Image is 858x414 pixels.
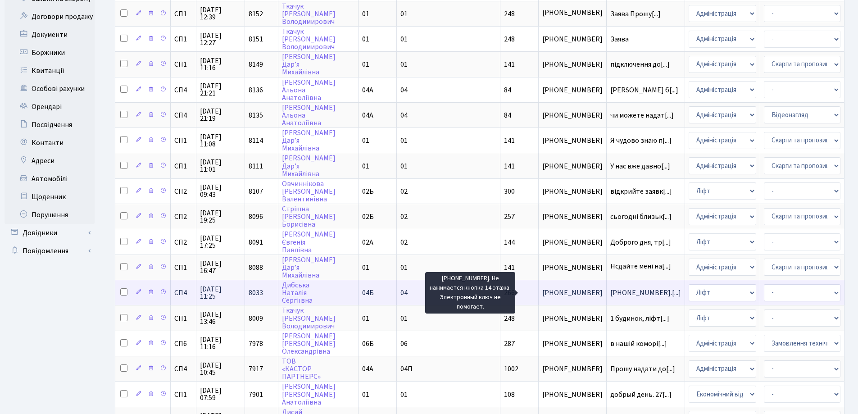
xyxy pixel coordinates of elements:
[610,85,678,95] span: [PERSON_NAME] б[...]
[174,289,192,296] span: СП4
[610,110,674,120] span: чи можете надат[...]
[610,9,661,19] span: Заява Прошу[...]
[504,59,515,69] span: 141
[542,340,603,347] span: [PHONE_NUMBER]
[5,62,95,80] a: Квитанції
[174,340,192,347] span: СП6
[282,128,336,153] a: [PERSON_NAME]Дар’яМихайлівна
[504,110,511,120] span: 84
[610,314,669,323] span: 1 будинок, ліфт[...]
[400,390,408,400] span: 01
[610,261,671,271] span: Нсдайте мені на[...]
[542,112,603,119] span: [PHONE_NUMBER]
[5,224,95,242] a: Довідники
[200,362,241,376] span: [DATE] 10:45
[249,212,263,222] span: 8096
[504,212,515,222] span: 257
[174,137,192,144] span: СП1
[362,237,373,247] span: 02А
[362,212,374,222] span: 02Б
[5,8,95,26] a: Договори продажу
[504,314,515,323] span: 248
[504,85,511,95] span: 84
[610,390,672,400] span: добрый день. 27[...]
[282,52,336,77] a: [PERSON_NAME]Дар’яМихайлівна
[200,133,241,148] span: [DATE] 11:08
[200,209,241,224] span: [DATE] 19:25
[200,6,241,21] span: [DATE] 12:39
[282,230,336,255] a: [PERSON_NAME]ЄвгеніяПавлівна
[542,188,603,195] span: [PHONE_NUMBER]
[362,263,369,273] span: 01
[400,161,408,171] span: 01
[200,235,241,249] span: [DATE] 17:25
[400,85,408,95] span: 04
[425,272,515,314] div: [PHONE_NUMBER]. Не нажимается кнопка 14 этажа. Электронный ключ не помогает.
[542,213,603,220] span: [PHONE_NUMBER]
[362,364,373,374] span: 04А
[610,59,670,69] span: підключення до[...]
[504,34,515,44] span: 248
[400,237,408,247] span: 02
[5,152,95,170] a: Адреси
[282,306,336,331] a: Ткачук[PERSON_NAME]Володимирович
[249,34,263,44] span: 8151
[200,311,241,325] span: [DATE] 13:46
[282,356,321,382] a: ТОВ«КАСТОРПАРТНЕРС»
[5,26,95,44] a: Документи
[174,213,192,220] span: СП2
[400,9,408,19] span: 01
[249,59,263,69] span: 8149
[282,204,336,229] a: Стрішна[PERSON_NAME]Борисівна
[610,161,670,171] span: У нас вже давно[...]
[249,110,263,120] span: 8135
[610,136,672,146] span: Я чудово знаю п[...]
[362,9,369,19] span: 01
[362,85,373,95] span: 04А
[249,339,263,349] span: 7978
[504,364,518,374] span: 1002
[5,188,95,206] a: Щоденник
[249,187,263,196] span: 8107
[249,390,263,400] span: 7901
[400,314,408,323] span: 01
[174,112,192,119] span: СП4
[249,237,263,247] span: 8091
[249,263,263,273] span: 8088
[362,161,369,171] span: 01
[400,136,408,146] span: 01
[400,339,408,349] span: 06
[200,286,241,300] span: [DATE] 11:25
[362,314,369,323] span: 01
[282,179,336,204] a: Овчиннікова[PERSON_NAME]Валентинівна
[610,212,672,222] span: сьогодні близьк[...]
[362,34,369,44] span: 01
[174,391,192,398] span: СП1
[362,110,373,120] span: 04А
[5,242,95,260] a: Повідомлення
[542,163,603,170] span: [PHONE_NUMBER]
[282,154,336,179] a: [PERSON_NAME]Дар’яМихайлівна
[542,315,603,322] span: [PHONE_NUMBER]
[249,9,263,19] span: 8152
[504,136,515,146] span: 141
[542,36,603,43] span: [PHONE_NUMBER]
[249,85,263,95] span: 8136
[282,255,336,280] a: [PERSON_NAME]Дар’яМихайлівна
[282,331,336,356] a: [PERSON_NAME][PERSON_NAME]Олександрівна
[5,98,95,116] a: Орендарі
[249,288,263,298] span: 8033
[200,108,241,122] span: [DATE] 21:19
[504,263,515,273] span: 141
[200,387,241,401] span: [DATE] 07:59
[249,136,263,146] span: 8114
[5,134,95,152] a: Контакти
[174,188,192,195] span: СП2
[504,390,515,400] span: 108
[542,10,603,18] span: [PHONE_NUMBER]
[5,44,95,62] a: Боржники
[504,161,515,171] span: 141
[610,364,675,374] span: Прошу надати до[...]
[400,187,408,196] span: 02
[400,110,408,120] span: 04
